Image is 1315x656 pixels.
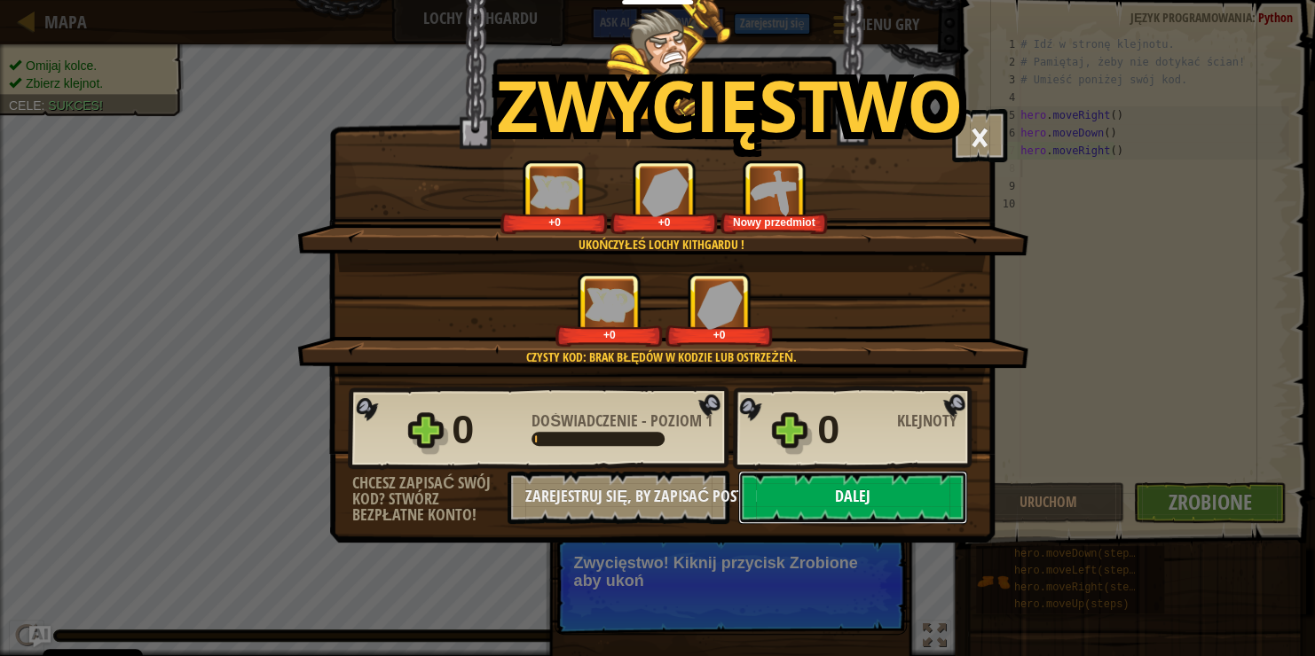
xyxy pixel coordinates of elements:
div: 0 [817,402,886,458]
span: Poziom [647,410,705,432]
span: 1 [705,410,713,432]
img: Klejnoty [642,168,688,216]
button: × [952,109,1007,162]
div: Chcesz zapisać swój kod? Stwórz bezpłatne konto! [352,475,508,523]
img: Doświadczenie [530,175,579,209]
div: +0 [559,328,659,341]
div: Nowy przedmiot [724,215,824,229]
div: +0 [614,215,714,229]
button: Zarejestruj się, by zapisać postępy [508,471,729,524]
div: - [532,413,713,429]
img: Doświadczenie [585,287,634,322]
h1: Zwycięstwo [497,66,964,144]
div: Ukończyłeś Lochy Kithgardu ! [382,236,941,254]
span: Doświadczenie [532,410,642,432]
div: Czysty Kod: brak błędów w kodzie lub ostrzeżeń. [382,348,941,366]
div: +0 [669,328,769,341]
div: 0 [452,402,521,458]
button: Dalej [738,471,967,524]
div: Klejnoty [897,413,977,429]
img: Nowy przedmiot [750,168,799,216]
div: +0 [504,215,604,229]
img: Klejnoty [697,280,743,329]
